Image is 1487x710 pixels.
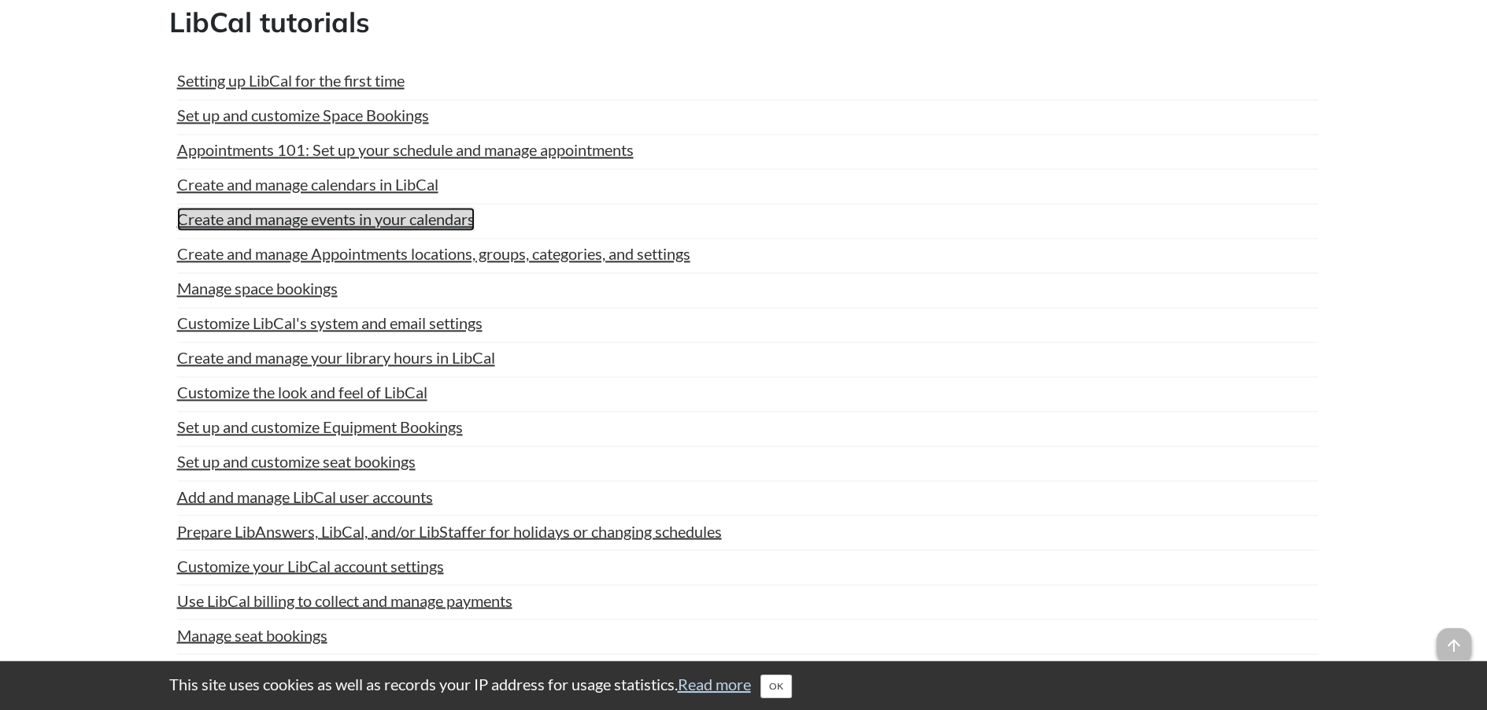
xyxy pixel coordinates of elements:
[177,657,635,681] a: Delete or inactivate accounts for staff across your Springshare tools
[177,519,722,542] a: Prepare LibAnswers, LibCal, and/or LibStaffer for holidays or changing schedules
[177,346,495,369] a: Create and manage your library hours in LibCal
[1437,628,1471,663] span: arrow_upward
[760,675,792,698] button: Close
[177,380,427,404] a: Customize the look and feel of LibCal
[177,103,429,127] a: Set up and customize Space Bookings
[177,588,512,612] a: Use LibCal billing to collect and manage payments
[177,276,338,300] a: Manage space bookings
[1437,630,1471,649] a: arrow_upward
[177,242,690,265] a: Create and manage Appointments locations, groups, categories, and settings
[177,484,433,508] a: Add and manage LibCal user accounts
[154,673,1334,698] div: This site uses cookies as well as records your IP address for usage statistics.
[177,68,405,92] a: Setting up LibCal for the first time
[177,138,634,161] a: Appointments 101: Set up your schedule and manage appointments
[177,553,444,577] a: Customize your LibCal account settings
[177,623,327,646] a: Manage seat bookings
[177,172,438,196] a: Create and manage calendars in LibCal
[177,207,475,231] a: Create and manage events in your calendars
[177,415,463,438] a: Set up and customize Equipment Bookings
[177,449,416,473] a: Set up and customize seat bookings
[678,675,751,693] a: Read more
[177,311,483,335] a: Customize LibCal's system and email settings
[169,3,1319,42] h2: LibCal tutorials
